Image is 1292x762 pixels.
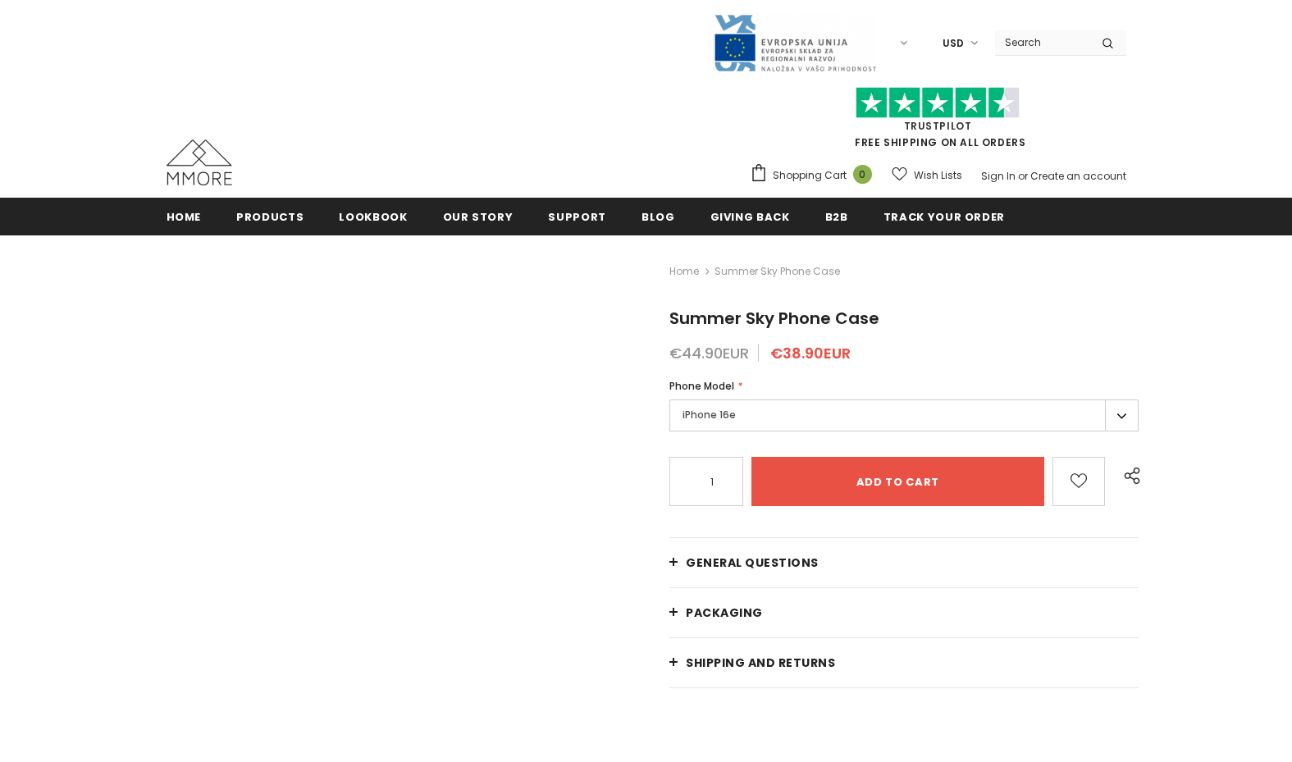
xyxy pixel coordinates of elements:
[236,198,304,235] a: Products
[1030,169,1126,183] a: Create an account
[995,30,1089,54] input: Search Site
[943,35,964,52] span: USD
[883,198,1005,235] a: Track your order
[1018,169,1028,183] span: or
[669,588,1139,637] a: PACKAGING
[686,554,819,571] span: General Questions
[669,379,734,393] span: Phone Model
[773,167,847,184] span: Shopping Cart
[686,655,835,671] span: Shipping and returns
[713,35,877,49] a: Javni Razpis
[669,343,749,363] span: €44.90EUR
[751,457,1044,506] input: Add to cart
[669,399,1139,431] label: iPhone 16e
[710,209,790,225] span: Giving back
[669,307,879,330] span: Summer Sky Phone Case
[750,94,1126,149] span: FREE SHIPPING ON ALL ORDERS
[443,209,514,225] span: Our Story
[167,209,202,225] span: Home
[236,209,304,225] span: Products
[548,198,606,235] a: support
[750,163,880,188] a: Shopping Cart 0
[641,209,675,225] span: Blog
[339,198,407,235] a: Lookbook
[686,605,763,621] span: PACKAGING
[892,161,962,189] a: Wish Lists
[904,119,972,133] a: Trustpilot
[339,209,407,225] span: Lookbook
[856,87,1020,119] img: Trust Pilot Stars
[825,209,848,225] span: B2B
[669,638,1139,687] a: Shipping and returns
[770,343,851,363] span: €38.90EUR
[713,13,877,73] img: Javni Razpis
[853,165,872,184] span: 0
[443,198,514,235] a: Our Story
[825,198,848,235] a: B2B
[883,209,1005,225] span: Track your order
[710,198,790,235] a: Giving back
[669,538,1139,587] a: General Questions
[167,198,202,235] a: Home
[167,139,232,185] img: MMORE Cases
[981,169,1016,183] a: Sign In
[914,167,962,184] span: Wish Lists
[714,262,840,281] span: Summer Sky Phone Case
[669,262,699,281] a: Home
[641,198,675,235] a: Blog
[548,209,606,225] span: support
